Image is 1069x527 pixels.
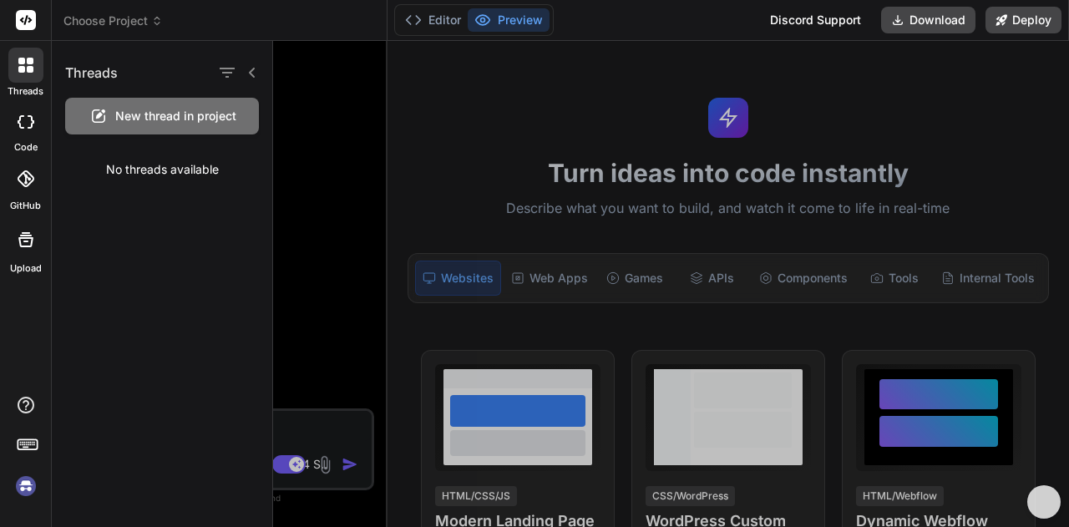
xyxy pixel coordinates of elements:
[12,472,40,500] img: signin
[10,261,42,276] label: Upload
[398,8,468,32] button: Editor
[10,199,41,213] label: GitHub
[985,7,1061,33] button: Deploy
[760,7,871,33] div: Discord Support
[881,7,975,33] button: Download
[63,13,163,29] span: Choose Project
[468,8,550,32] button: Preview
[115,108,236,124] span: New thread in project
[52,148,272,191] div: No threads available
[65,63,118,83] h1: Threads
[8,84,43,99] label: threads
[14,140,38,155] label: code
